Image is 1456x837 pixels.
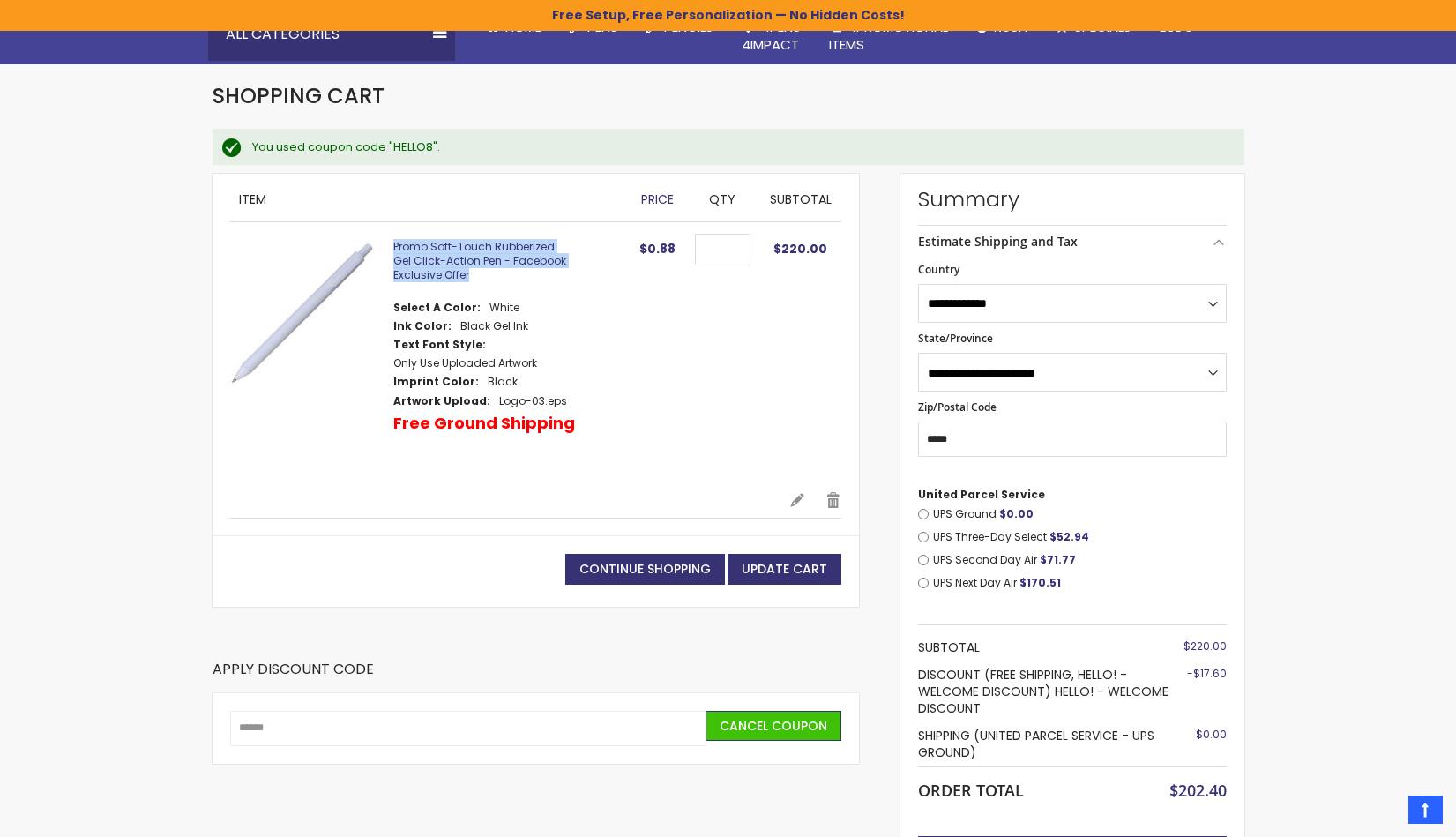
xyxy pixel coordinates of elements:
[933,530,1227,544] label: UPS Three-Day Select
[505,18,541,36] span: Home
[918,185,1227,213] strong: Summary
[393,394,490,408] dt: Artwork Upload
[213,81,385,110] span: Shopping Cart
[933,507,1227,521] label: UPS Ground
[1074,18,1131,36] span: Specials
[489,301,519,315] dd: White
[918,683,1169,717] span: HELLO! - WELCOME DISCOUNT
[579,560,711,578] span: Continue Shopping
[230,240,376,385] img: Promo Soft-Touch Rubberized Gel Click-Action Pen - Facebook Exclusive Offer-White
[393,301,481,315] dt: Select A Color
[1310,789,1456,837] iframe: Google Customer Reviews
[393,356,537,370] dd: Only Use Uploaded Artwork
[918,331,993,346] span: State/Province
[639,240,676,258] span: $0.88
[709,191,735,208] span: Qty
[918,727,970,744] span: Shipping
[742,18,801,54] span: 4Pens 4impact
[587,18,618,36] span: Pens
[664,18,713,36] span: Pencils
[728,8,815,65] a: 4Pens4impact
[918,666,1127,700] span: Discount (FREE SHIPPING, HELLO! - WELCOME DISCOUNT)
[728,554,841,585] button: Update Cart
[933,576,1227,590] label: UPS Next Day Air
[1196,727,1227,742] span: $0.00
[994,18,1027,36] span: Rush
[1040,552,1076,567] span: $71.77
[460,319,528,333] dd: Black Gel Ink
[933,553,1227,567] label: UPS Second Day Air
[742,560,827,578] span: Update Cart
[918,727,1154,761] span: (United Parcel Service - UPS Ground)
[230,240,393,474] a: Promo Soft-Touch Rubberized Gel Click-Action Pen - Facebook Exclusive Offer-White
[918,262,959,277] span: Country
[1183,639,1227,654] span: $220.00
[815,8,962,65] a: 4PROMOTIONALITEMS
[1049,529,1089,544] span: $52.94
[1187,666,1227,681] span: -$17.60
[488,375,518,389] dd: Black
[1169,780,1227,801] span: $202.40
[565,554,725,585] a: Continue Shopping
[393,375,479,389] dt: Imprint Color
[918,777,1024,801] strong: Order Total
[918,634,1169,661] th: Subtotal
[213,660,374,692] strong: Apply Discount Code
[499,393,567,408] a: Logo-03.eps
[918,487,1045,502] span: United Parcel Service
[918,233,1078,250] strong: Estimate Shipping and Tax
[252,139,1227,155] div: You used coupon code "HELLO8".
[393,319,452,333] dt: Ink Color
[641,191,674,208] span: Price
[208,8,455,61] div: All Categories
[706,711,841,742] button: Cancel Coupon
[999,506,1034,521] span: $0.00
[393,413,575,434] p: Free Ground Shipping
[918,400,997,415] span: Zip/Postal Code
[393,338,486,352] dt: Text Font Style
[1160,18,1194,36] span: Blog
[393,239,566,282] a: Promo Soft-Touch Rubberized Gel Click-Action Pen - Facebook Exclusive Offer
[770,191,832,208] span: Subtotal
[829,18,948,54] span: 4PROMOTIONAL ITEMS
[239,191,266,208] span: Item
[773,240,827,258] span: $220.00
[720,717,827,735] span: Cancel Coupon
[1019,575,1061,590] span: $170.51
